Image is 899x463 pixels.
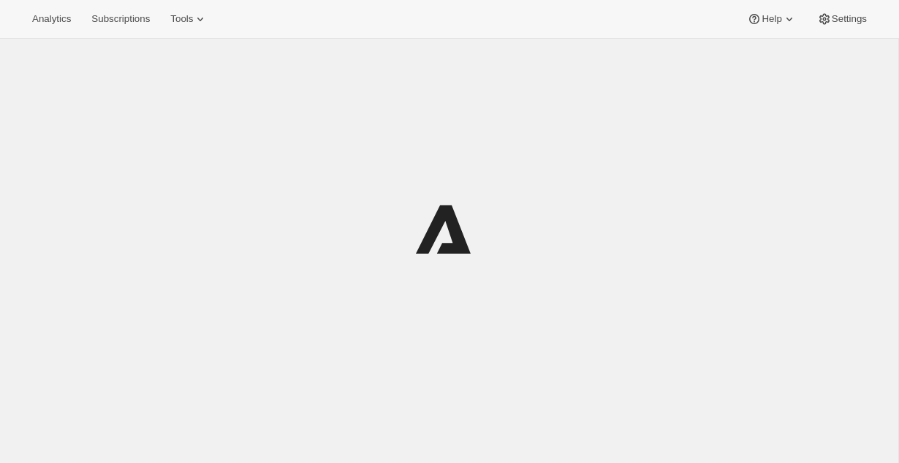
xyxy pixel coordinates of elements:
span: Tools [170,13,193,25]
span: Settings [832,13,867,25]
span: Subscriptions [91,13,150,25]
span: Help [762,13,781,25]
button: Analytics [23,9,80,29]
button: Tools [162,9,216,29]
button: Help [738,9,805,29]
button: Settings [808,9,876,29]
span: Analytics [32,13,71,25]
button: Subscriptions [83,9,159,29]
